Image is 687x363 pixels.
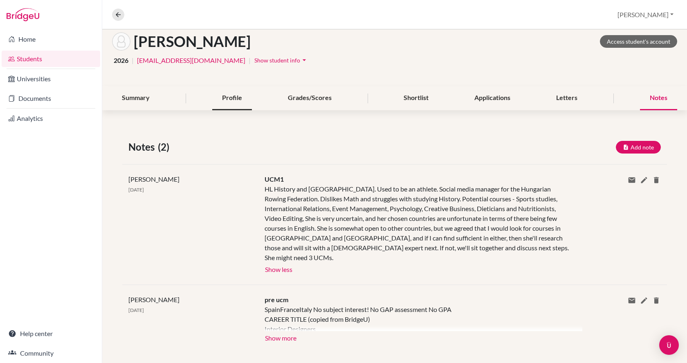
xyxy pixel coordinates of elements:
div: Applications [465,86,520,110]
div: Notes [640,86,677,110]
span: Show student info [254,57,300,64]
button: Show more [265,331,297,343]
div: SpainFranceItaly No subject interest! No GAP assessment No GPA CAREER TITLE (copied from BridgeU)... [265,305,570,331]
a: Universities [2,71,100,87]
h1: [PERSON_NAME] [134,33,251,50]
div: Grades/Scores [278,86,341,110]
a: Home [2,31,100,47]
div: Summary [112,86,159,110]
span: | [132,56,134,65]
span: 2026 [114,56,128,65]
a: Help center [2,325,100,342]
div: Open Intercom Messenger [659,335,679,355]
span: [DATE] [128,187,144,193]
span: pre ucm [265,296,288,303]
button: Show student infoarrow_drop_down [254,54,309,67]
span: Notes [128,140,158,154]
span: [PERSON_NAME] [128,175,180,183]
a: Analytics [2,110,100,127]
i: arrow_drop_down [300,56,308,64]
a: [EMAIL_ADDRESS][DOMAIN_NAME] [137,56,245,65]
div: HL History and [GEOGRAPHIC_DATA]. Used to be an athlete. Social media manager for the Hungarian R... [265,184,570,263]
img: Blanka Napsugár Szabó's avatar [112,32,130,51]
a: Community [2,345,100,361]
div: Profile [212,86,252,110]
button: Add note [616,141,661,154]
span: [DATE] [128,307,144,313]
button: [PERSON_NAME] [614,7,677,22]
a: Documents [2,90,100,107]
img: Bridge-U [7,8,39,21]
a: Access student's account [600,35,677,48]
span: [PERSON_NAME] [128,296,180,303]
a: Students [2,51,100,67]
span: UCM1 [265,175,284,183]
button: Show less [265,263,293,275]
span: (2) [158,140,173,154]
div: Letters [546,86,587,110]
span: | [249,56,251,65]
div: Shortlist [394,86,438,110]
